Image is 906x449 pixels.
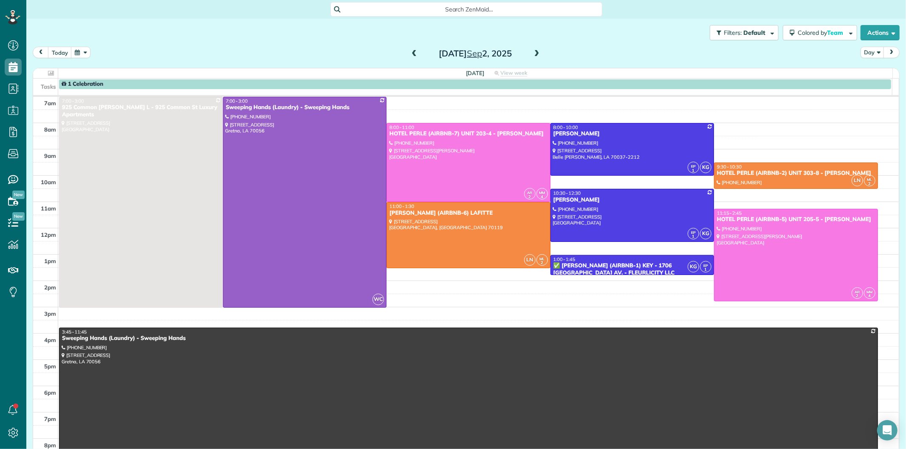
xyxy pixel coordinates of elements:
[41,205,56,212] span: 11am
[62,335,875,342] div: Sweeping Hands (Laundry) - Sweeping Hands
[539,190,545,195] span: MM
[864,180,875,188] small: 2
[553,124,578,130] span: 8:00 - 10:00
[41,179,56,185] span: 10am
[783,25,857,40] button: Colored byTeam
[866,289,872,294] span: MM
[717,164,742,170] span: 9:30 - 10:30
[62,98,84,104] span: 7:00 - 3:00
[553,256,576,262] span: 1:00 - 1:45
[389,203,414,209] span: 11:00 - 1:30
[44,284,56,291] span: 2pm
[44,415,56,422] span: 7pm
[553,196,712,204] div: [PERSON_NAME]
[717,170,875,177] div: HOTEL PERLE (AIRBNB-2) UNIT 303-8 - [PERSON_NAME]
[852,292,863,300] small: 2
[48,47,72,58] button: today
[553,262,712,277] div: ✅ [PERSON_NAME] (AIRBNB-1) KEY - 1706 [GEOGRAPHIC_DATA] AV. - FLEURLICITY LLC
[33,47,49,58] button: prev
[44,100,56,107] span: 7am
[688,233,699,241] small: 1
[877,420,898,441] div: Open Intercom Messenger
[467,48,482,59] span: Sep
[827,29,844,36] span: Team
[700,162,711,173] span: KG
[724,29,742,36] span: Filters:
[691,230,696,235] span: EP
[861,25,900,40] button: Actions
[706,25,779,40] a: Filters: Default
[852,175,863,186] span: LN
[500,70,528,76] span: View week
[389,210,548,217] div: [PERSON_NAME] (AIRBNB-6) LAFITTE
[44,337,56,343] span: 4pm
[539,256,545,261] span: ML
[524,254,536,266] span: LN
[62,329,87,335] span: 3:45 - 11:45
[743,29,766,36] span: Default
[44,442,56,449] span: 8pm
[226,104,384,111] div: Sweeping Hands (Laundry) - Sweeping Hands
[864,292,875,300] small: 4
[883,47,900,58] button: next
[691,164,696,168] span: EP
[389,124,414,130] span: 8:00 - 11:00
[389,130,548,138] div: HOTEL PERLE (AIRBNB-7) UNIT 203-4 - [PERSON_NAME]
[700,266,711,274] small: 1
[717,210,742,216] span: 11:15 - 2:45
[553,130,712,138] div: [PERSON_NAME]
[466,70,484,76] span: [DATE]
[710,25,779,40] button: Filters: Default
[717,216,875,223] div: HOTEL PERLE (AIRBNB-5) UNIT 205-5 - [PERSON_NAME]
[44,152,56,159] span: 9am
[553,190,581,196] span: 10:30 - 12:30
[44,363,56,370] span: 5pm
[525,193,535,201] small: 2
[527,190,532,195] span: AR
[855,289,860,294] span: AR
[798,29,846,36] span: Colored by
[12,212,25,221] span: New
[867,177,872,182] span: ML
[44,126,56,133] span: 8am
[703,263,708,268] span: EP
[62,81,103,87] span: 1 Celebration
[688,167,699,175] small: 1
[44,258,56,264] span: 1pm
[44,310,56,317] span: 3pm
[537,193,548,201] small: 4
[226,98,248,104] span: 7:00 - 3:00
[422,49,528,58] h2: [DATE] 2, 2025
[373,294,384,305] span: WC
[700,228,711,239] span: KG
[861,47,884,58] button: Day
[12,191,25,199] span: New
[41,231,56,238] span: 12pm
[62,104,220,118] div: 925 Common [PERSON_NAME] L - 925 Common St Luxury Apartments
[688,261,699,272] span: KG
[44,389,56,396] span: 6pm
[537,259,548,267] small: 2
